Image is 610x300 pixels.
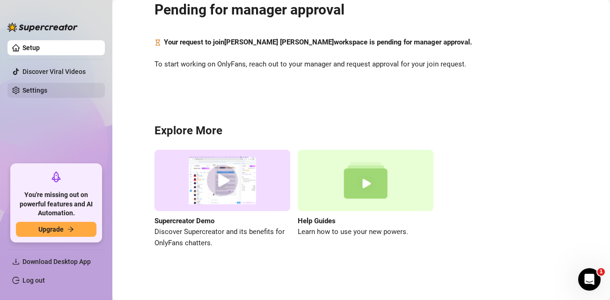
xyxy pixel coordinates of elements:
img: logo-BBDzfeDw.svg [7,22,78,32]
span: 1 [597,268,605,276]
h3: Explore More [154,124,568,139]
a: Supercreator DemoDiscover Supercreator and its benefits for OnlyFans chatters. [154,150,290,249]
img: supercreator demo [154,150,290,211]
h2: Pending for manager approval [154,1,568,19]
span: Download Desktop App [22,258,91,265]
span: Discover Supercreator and its benefits for OnlyFans chatters. [154,227,290,249]
a: Setup [22,44,40,51]
span: To start working on OnlyFans, reach out to your manager and request approval for your join request. [154,59,568,70]
iframe: Intercom live chat [578,268,601,291]
span: hourglass [154,37,161,48]
button: Upgradearrow-right [16,222,96,237]
strong: Supercreator Demo [154,217,214,225]
a: Log out [22,277,45,284]
a: Discover Viral Videos [22,68,86,75]
span: You're missing out on powerful features and AI Automation. [16,190,96,218]
span: Learn how to use your new powers. [298,227,434,238]
span: arrow-right [67,226,74,233]
strong: Your request to join [PERSON_NAME] [PERSON_NAME] workspace is pending for manager approval. [164,38,472,46]
span: download [12,258,20,265]
img: help guides [298,150,434,211]
a: Settings [22,87,47,94]
strong: Help Guides [298,217,336,225]
a: Help GuidesLearn how to use your new powers. [298,150,434,249]
span: Upgrade [38,226,64,233]
span: rocket [51,171,62,183]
